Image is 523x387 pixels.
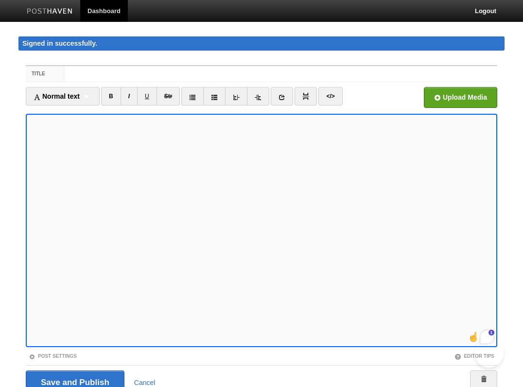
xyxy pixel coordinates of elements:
div: Signed in successfully. [18,36,505,51]
a: I [121,87,138,106]
iframe: Help Scout Beacon - Open [474,338,504,368]
a: U [137,87,157,106]
label: Title [26,66,65,82]
a: B [101,87,121,106]
img: pagebreak-icon.png [302,93,309,100]
a: </> [318,87,342,106]
a: Str [157,87,180,106]
img: Posthaven-bar [27,8,73,16]
a: Editor Tips [454,353,494,359]
span: Normal text [34,92,80,100]
a: Cancel [134,379,156,387]
a: Post Settings [29,353,77,359]
del: Str [164,93,173,100]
